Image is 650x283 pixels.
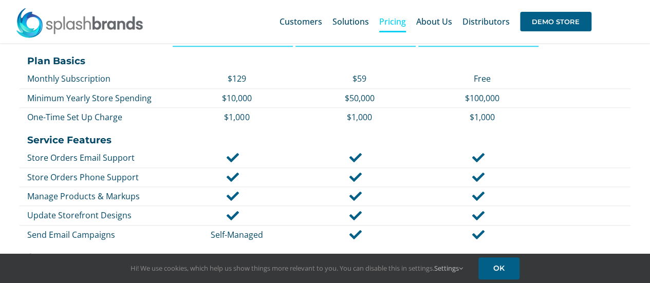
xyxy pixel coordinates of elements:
strong: Plan Basics [27,55,85,67]
p: Send Email Campaigns [27,229,171,240]
a: DEMO STORE [520,5,591,38]
span: Pricing [379,17,406,26]
strong: Store Features [27,251,101,263]
a: Settings [434,263,463,273]
p: $1,000 [180,111,293,123]
p: Manage Products & Markups [27,191,171,202]
p: Free [426,73,538,84]
span: Hi! We use cookies, which help us show things more relevant to you. You can disable this in setti... [131,263,463,273]
a: OK [478,257,519,279]
span: Distributors [462,17,510,26]
span: About Us [416,17,452,26]
strong: Service Features [27,134,112,146]
p: Store Orders Phone Support [27,172,171,183]
a: Pricing [379,5,406,38]
p: $1,000 [303,111,416,123]
span: Solutions [332,17,369,26]
p: Monthly Subscription [27,73,171,84]
p: $59 [303,73,416,84]
p: Self-Managed [180,229,293,240]
p: Update Storefront Designs [27,210,171,221]
p: One-Time Set Up Charge [27,111,171,123]
a: Customers [280,5,322,38]
p: $129 [180,73,293,84]
a: Distributors [462,5,510,38]
span: Customers [280,17,322,26]
nav: Main Menu Sticky [280,5,591,38]
p: $100,000 [426,92,538,104]
p: Store Orders Email Support [27,152,171,163]
p: $50,000 [303,92,416,104]
span: DEMO STORE [520,12,591,31]
p: Minimum Yearly Store Spending [27,92,171,104]
p: $1,000 [426,111,538,123]
p: $10,000 [180,92,293,104]
img: SplashBrands.com Logo [15,7,144,38]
